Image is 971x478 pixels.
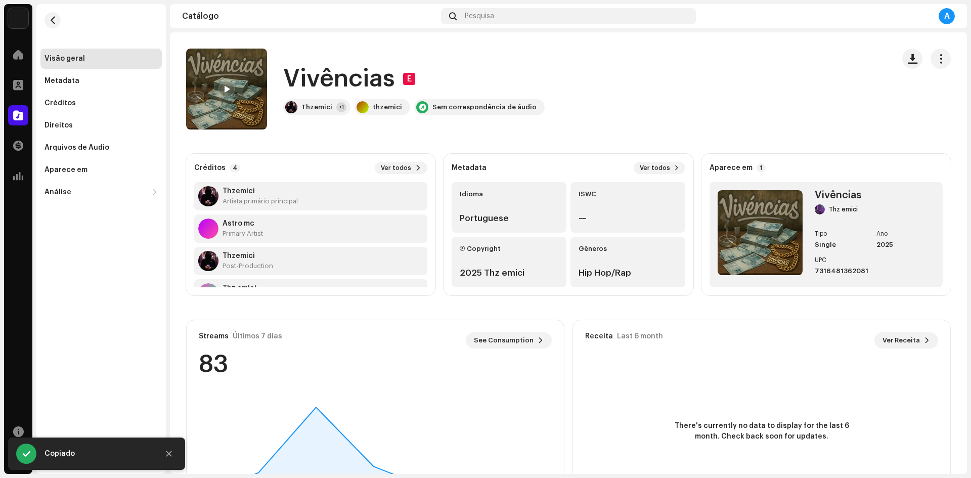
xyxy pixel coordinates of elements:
[336,102,346,112] div: +1
[815,241,868,249] div: Single
[634,162,685,174] button: Ver todos
[8,8,28,28] img: 1cf725b2-75a2-44e7-8fdf-5f1256b3d403
[373,103,402,111] div: thzemici
[671,421,853,442] span: There's currently no data to display for the last 6 month. Check back soon for updates.
[640,164,670,172] span: Ver todos
[283,63,395,95] h1: Vivências
[45,166,87,174] div: Aparece em
[460,245,558,253] div: Ⓟ Copyright
[45,144,109,152] div: Arquivos de Áudio
[579,212,677,225] div: —
[465,12,494,20] span: Pesquisa
[223,230,263,238] div: Primary Artist
[45,188,71,196] div: Análise
[45,121,73,129] div: Direitos
[186,49,267,129] img: ff349823-a5eb-4af0-b225-cb9249462c79
[432,103,537,111] div: Sem correspondência de áudio
[876,231,930,237] div: Ano
[466,332,552,349] button: See Consumption
[381,164,411,172] span: Ver todos
[40,49,162,69] re-m-nav-item: Visão geral
[460,190,558,198] div: Idioma
[45,448,151,460] div: Copiado
[375,162,427,174] button: Ver todos
[223,197,298,205] div: Artista primário principal
[829,205,858,213] div: Thz emici
[757,163,766,172] p-badge: 1
[815,204,825,214] img: 4393c8e9-88ab-4bc0-a053-0252ba49a2e3
[876,241,930,249] div: 2025
[815,257,868,263] div: UPC
[718,190,803,275] img: ff349823-a5eb-4af0-b225-cb9249462c79
[40,115,162,136] re-m-nav-item: Direitos
[194,164,226,172] strong: Créditos
[223,187,298,195] strong: Thzemici
[230,163,240,172] p-badge: 4
[45,77,79,85] div: Metadata
[815,231,868,237] div: Tipo
[579,190,677,198] div: ISWC
[460,267,558,279] div: 2025 Thz emici
[233,332,282,340] div: Últimos 7 dias
[815,190,930,200] div: Vivências
[40,182,162,202] re-m-nav-dropdown: Análise
[199,332,229,340] div: Streams
[285,101,297,113] img: 53314fda-f01c-4855-a4f8-3db1f4c478bc
[198,186,218,206] img: 53314fda-f01c-4855-a4f8-3db1f4c478bc
[223,220,263,228] strong: Astro mc
[40,71,162,91] re-m-nav-item: Metadata
[939,8,955,24] div: A
[45,55,85,63] div: Visão geral
[40,138,162,158] re-m-nav-item: Arquivos de Áudio
[815,267,868,275] div: 7316481362081
[452,164,487,172] strong: Metadata
[198,251,218,271] img: 53314fda-f01c-4855-a4f8-3db1f4c478bc
[403,73,415,85] div: E
[710,164,753,172] strong: Aparece em
[159,444,179,464] button: Close
[474,330,534,351] span: See Consumption
[579,267,677,279] div: Hip Hop/Rap
[223,252,273,260] strong: Thzemici
[223,262,273,270] div: Post-Production
[585,332,613,340] div: Receita
[45,99,76,107] div: Créditos
[182,12,437,20] div: Catálogo
[882,330,920,351] span: Ver Receita
[223,284,256,292] strong: Thz emici
[617,332,663,340] div: Last 6 month
[301,103,332,111] div: Thzemici
[40,160,162,180] re-m-nav-item: Aparece em
[40,93,162,113] re-m-nav-item: Créditos
[874,332,938,349] button: Ver Receita
[460,212,558,225] div: Portuguese
[579,245,677,253] div: Gêneros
